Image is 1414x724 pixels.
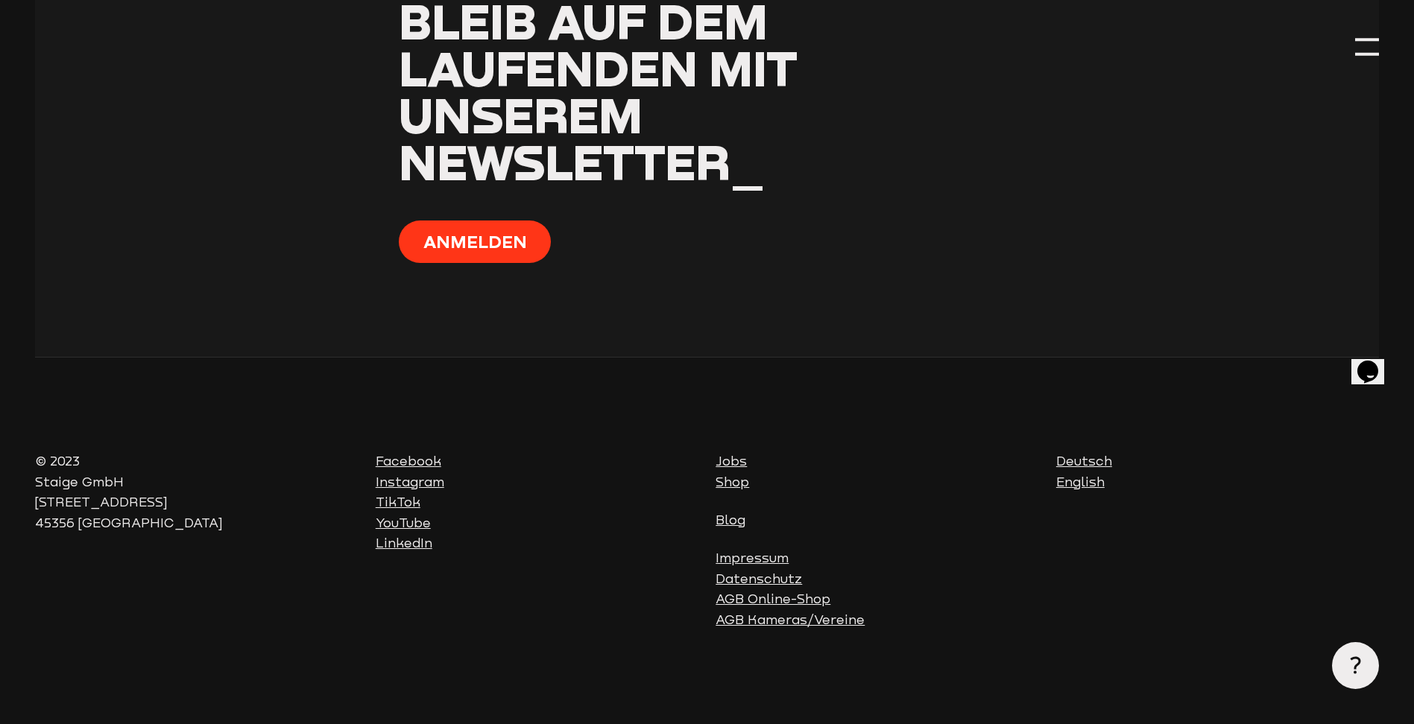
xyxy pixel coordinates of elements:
button: Anmelden [399,220,551,263]
a: English [1056,474,1105,489]
iframe: chat widget [1351,340,1399,384]
span: Newsletter_ [399,133,765,191]
a: Jobs [716,454,747,469]
a: Instagram [376,474,444,489]
a: TikTok [376,495,420,509]
a: AGB Online-Shop [716,591,830,606]
a: Blog [716,512,745,527]
a: Impressum [716,550,789,565]
a: LinkedIn [376,536,432,550]
a: Facebook [376,454,441,469]
a: YouTube [376,515,431,530]
a: Datenschutz [716,571,802,586]
a: Shop [716,474,749,489]
a: Deutsch [1056,454,1112,469]
a: AGB Kameras/Vereine [716,612,865,627]
p: © 2023 Staige GmbH [STREET_ADDRESS] 45356 [GEOGRAPHIC_DATA] [35,451,358,533]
